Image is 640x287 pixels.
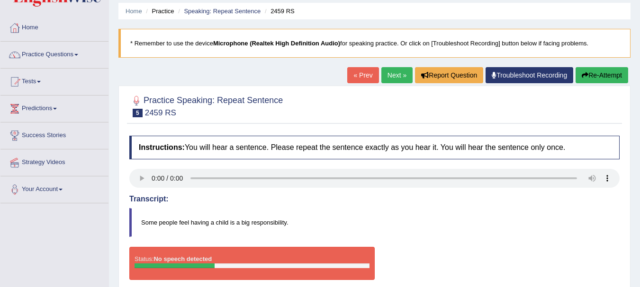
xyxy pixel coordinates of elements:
a: Success Stories [0,122,108,146]
div: Status: [129,247,375,280]
a: Tests [0,69,108,92]
a: Your Account [0,176,108,200]
a: Home [126,8,142,15]
blockquote: Some people feel having a child is a big responsibility. [129,208,620,237]
a: Speaking: Repeat Sentence [184,8,261,15]
a: Practice Questions [0,42,108,65]
h2: Practice Speaking: Repeat Sentence [129,94,283,117]
a: Next » [381,67,413,83]
strong: No speech detected [153,255,212,262]
li: Practice [144,7,174,16]
a: Strategy Videos [0,149,108,173]
b: Microphone (Realtek High Definition Audio) [213,40,340,47]
a: Troubleshoot Recording [486,67,573,83]
li: 2459 RS [262,7,295,16]
a: Predictions [0,96,108,119]
small: 2459 RS [145,108,176,117]
h4: Transcript: [129,195,620,203]
button: Re-Attempt [576,67,628,83]
blockquote: * Remember to use the device for speaking practice. Or click on [Troubleshoot Recording] button b... [118,29,631,58]
span: 5 [133,109,143,117]
b: Instructions: [139,143,185,151]
a: « Prev [347,67,379,83]
a: Home [0,15,108,38]
button: Report Question [415,67,483,83]
h4: You will hear a sentence. Please repeat the sentence exactly as you hear it. You will hear the se... [129,136,620,159]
